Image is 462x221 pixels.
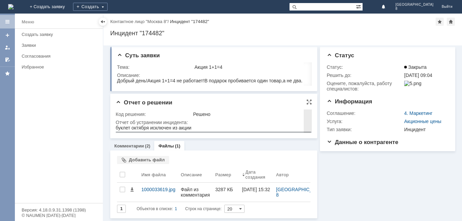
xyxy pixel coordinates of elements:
[19,40,101,51] a: Заявки
[327,127,403,132] div: Тип заявки:
[436,18,444,26] div: Добавить в избранное
[395,3,434,7] span: [GEOGRAPHIC_DATA]
[193,112,308,117] div: Решено
[141,187,175,192] div: 1000033619.jpg
[239,167,274,183] th: Дата создания
[242,187,270,192] div: [DATE] 15:32
[110,19,168,24] a: Контактное лицо "Москва 8"
[141,172,166,177] div: Имя файла
[22,18,34,26] div: Меню
[22,208,96,212] div: Версия: 4.18.0.9.31.1398 (1398)
[110,30,455,37] div: Инцидент "174482"
[117,64,193,70] div: Тема:
[327,110,403,116] div: Соглашение:
[327,73,403,78] div: Решить до:
[8,4,14,9] a: Перейти на домашнюю страницу
[99,18,107,26] div: Скрыть меню
[404,73,432,78] span: [DATE] 09:04
[404,127,446,132] div: Инцидент
[356,3,363,9] span: Расширенный поиск
[19,29,101,40] a: Создать заявку
[181,172,202,177] div: Описание
[327,139,398,145] span: Данные о контрагенте
[158,143,174,148] a: Файлы
[447,18,455,26] div: Сделать домашней страницей
[117,52,160,59] span: Суть заявки
[145,143,151,148] div: (2)
[22,32,99,37] div: Создать заявку
[2,42,13,53] a: Мои заявки
[175,205,177,213] div: 1
[110,19,170,24] div: /
[395,7,434,11] span: 8
[404,64,426,70] span: Закрыта
[116,120,310,125] div: Отчет об устранении инцидента:
[114,143,144,148] a: Комментарии
[181,187,210,198] div: Файл из комментария
[19,51,101,61] a: Согласования
[404,81,421,86] img: 5.png
[170,19,209,24] div: Инцидент "174482"
[22,43,99,48] div: Заявки
[129,187,135,192] span: Скачать файл
[246,169,265,180] div: Дата создания
[2,54,13,65] a: Мои согласования
[276,172,289,177] div: Автор
[139,167,178,183] th: Имя файла
[327,119,403,124] div: Услуга:
[22,54,99,59] div: Согласования
[137,205,222,213] i: Строк на странице:
[194,64,308,70] div: Акция 1+1=4
[327,64,403,70] div: Статус:
[117,73,310,78] div: Описание:
[137,206,173,211] span: Объектов в списке:
[8,4,14,9] img: logo
[327,52,354,59] span: Статус
[22,64,91,69] div: Избранное
[2,30,13,41] a: Создать заявку
[22,213,96,218] div: © NAUMEN [DATE]-[DATE]
[116,112,192,117] div: Код решения:
[215,172,231,177] div: Размер
[215,187,237,192] div: 3287 КБ
[175,143,180,148] div: (1)
[116,99,172,106] span: Отчет о решении
[306,99,312,105] div: На всю страницу
[327,98,372,105] span: Информация
[273,167,328,183] th: Автор
[404,119,441,124] a: Акционные цены
[276,187,327,198] a: [GEOGRAPHIC_DATA] 8
[73,3,108,11] div: Создать
[327,81,403,92] div: Oцените, пожалуйста, работу специалистов:
[213,167,239,183] th: Размер
[404,110,433,116] a: 4. Маркетинг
